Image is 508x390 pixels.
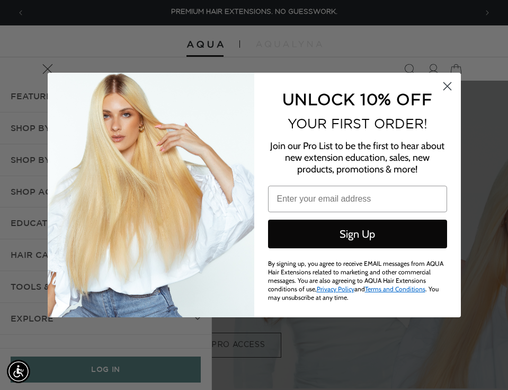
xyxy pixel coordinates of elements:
div: Accessibility Menu [7,360,30,383]
img: daab8b0d-f573-4e8c-a4d0-05ad8d765127.png [48,73,254,317]
span: By signing up, you agree to receive EMAIL messages from AQUA Hair Extensions related to marketing... [268,259,443,301]
span: Join our Pro List to be the first to hear about new extension education, sales, new products, pro... [270,140,444,175]
a: Terms and Conditions [365,285,425,293]
span: UNLOCK 10% OFF [282,90,432,108]
button: Sign Up [268,220,447,248]
a: Privacy Policy [317,285,354,293]
span: YOUR FIRST ORDER! [288,116,427,131]
input: Enter your email address [268,186,447,212]
button: Close dialog [438,77,457,96]
iframe: Chat Widget [455,339,508,390]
